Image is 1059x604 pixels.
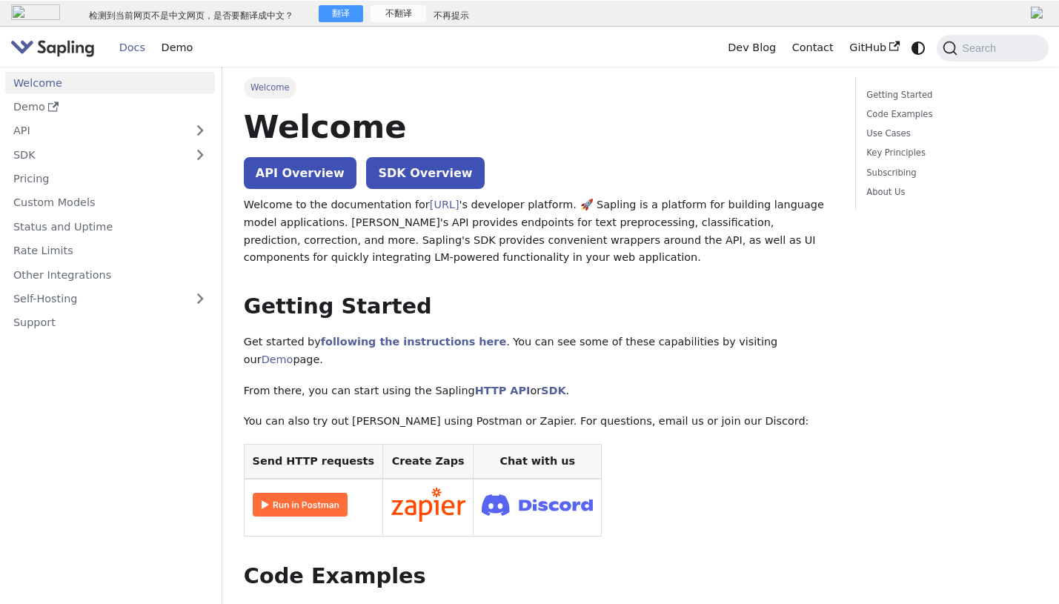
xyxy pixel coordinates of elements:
a: Contact [784,36,842,59]
a: Key Principles [866,146,1032,160]
th: Chat with us [474,445,602,479]
a: Sapling.aiSapling.ai [10,37,100,59]
h2: Code Examples [244,563,834,590]
a: API Overview [244,157,356,189]
a: API [5,120,185,142]
a: Support [5,312,215,333]
p: You can also try out [PERSON_NAME] using Postman or Zapier. For questions, email us or join our D... [244,413,834,431]
a: Getting Started [866,88,1032,102]
a: Subscribing [866,166,1032,180]
a: Demo [5,96,215,118]
img: logo.png [11,4,60,20]
a: HTTP API [475,385,531,396]
button: Search (Command+K) [937,35,1048,62]
p: From there, you can start using the Sapling or . [244,382,834,400]
th: Create Zaps [382,445,474,479]
a: About Us [866,185,1032,199]
div: 翻译 [319,5,363,22]
a: GitHub [841,36,907,59]
a: Self-Hosting [5,288,215,310]
img: Join Discord [482,490,593,520]
a: Pricing [5,168,215,190]
p: Welcome to the documentation for 's developer platform. 🚀 Sapling is a platform for building lang... [244,196,834,267]
a: Other Integrations [5,264,215,285]
span: Welcome [244,77,296,98]
a: Rate Limits [5,240,215,262]
a: following the instructions here [321,336,506,348]
a: SDK Overview [366,157,484,189]
a: Use Cases [866,127,1032,141]
img: Connect in Zapier [391,488,465,522]
h1: Welcome [244,107,834,147]
a: Docs [111,36,153,59]
a: Custom Models [5,192,215,213]
a: 不再提示 [434,9,469,24]
a: Demo [262,354,293,365]
th: Send HTTP requests [244,445,382,479]
img: Sapling.ai [10,37,95,59]
a: [URL] [430,199,459,210]
a: Code Examples [866,107,1032,122]
button: Expand sidebar category 'SDK' [185,144,215,165]
a: SDK [5,144,185,165]
a: Welcome [5,72,215,93]
img: Run in Postman [253,493,348,517]
img: close.png [1031,7,1044,19]
span: Search [957,42,1005,54]
div: 不翻译 [371,5,426,22]
button: Expand sidebar category 'API' [185,120,215,142]
pt: 检测到当前网页不是中文网页，是否要翻译成中文？ [89,9,293,24]
button: Switch between dark and light mode (currently system mode) [908,37,929,59]
p: Get started by . You can see some of these capabilities by visiting our page. [244,333,834,369]
a: Dev Blog [720,36,783,59]
a: SDK [541,385,565,396]
a: Status and Uptime [5,216,215,237]
a: Demo [153,36,201,59]
nav: Breadcrumbs [244,77,834,98]
h2: Getting Started [244,293,834,320]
